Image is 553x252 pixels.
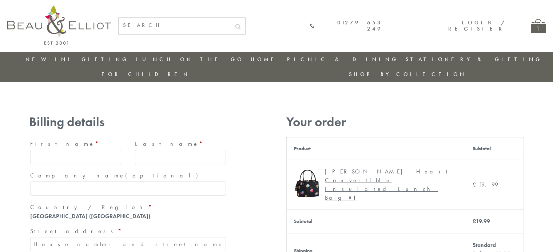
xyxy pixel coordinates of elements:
[7,5,111,45] img: logo
[102,71,190,78] a: For Children
[30,212,150,220] strong: [GEOGRAPHIC_DATA] ([GEOGRAPHIC_DATA])
[287,56,398,63] a: Picnic & Dining
[30,201,226,213] label: Country / Region
[473,181,479,188] span: £
[325,167,453,202] div: [PERSON_NAME] Heart Convertible Insulated Lunch Bag
[287,137,465,160] th: Product
[29,115,227,129] h3: Billing details
[294,170,321,197] img: Emily convertible lunch bag
[287,209,465,233] th: Subtotal
[473,217,490,225] bdi: 19.99
[286,115,524,129] h3: Your order
[136,56,244,63] a: Lunch On The Go
[465,137,524,160] th: Subtotal
[81,56,129,63] a: Gifting
[448,19,505,32] a: Login / Register
[30,170,226,181] label: Company name
[406,56,542,63] a: Stationery & Gifting
[135,138,226,150] label: Last name
[349,194,356,201] strong: × 1
[349,71,466,78] a: Shop by collection
[294,167,458,202] a: Emily convertible lunch bag [PERSON_NAME] Heart Convertible Insulated Lunch Bag× 1
[30,237,226,251] input: House number and street name
[30,225,226,237] label: Street address
[125,172,202,179] span: (optional)
[473,217,476,225] span: £
[30,138,121,150] label: First name
[25,56,74,63] a: New in!
[310,20,382,32] a: 01279 653 249
[531,19,546,33] a: 1
[119,18,231,33] input: SEARCH
[473,181,498,188] bdi: 19.99
[251,56,280,63] a: Home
